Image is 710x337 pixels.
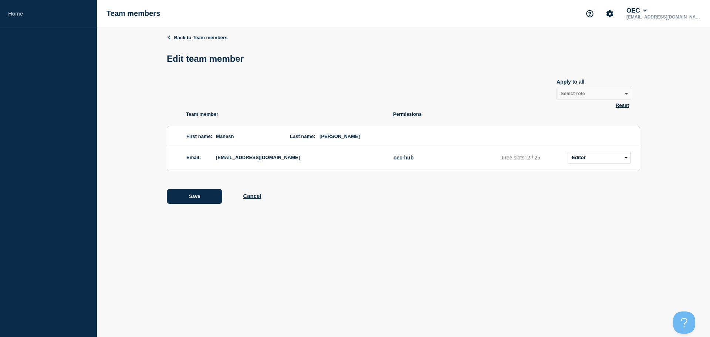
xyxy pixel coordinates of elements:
[167,54,248,64] h1: Edit team member
[290,134,315,139] label: Last name:
[319,131,379,142] span: [PERSON_NAME]
[106,9,160,18] h1: Team members
[167,189,222,204] button: Save
[186,134,212,139] label: First name:
[673,311,695,334] iframe: Help Scout Beacon - Open
[625,7,648,14] button: OEC
[167,35,227,40] a: Back to Team members
[613,102,631,108] button: Reset
[557,79,631,85] div: Apply to all
[393,155,499,161] p: oec-hub
[216,131,275,142] span: Mahesh
[393,111,640,117] p: Permissions
[582,6,598,21] button: Support
[216,152,379,164] span: [EMAIL_ADDRESS][DOMAIN_NAME]
[186,111,393,117] p: Team member
[568,152,631,164] select: role select for oec-hub
[243,193,261,199] button: Cancel
[502,155,565,161] p: Free slots: 2 / 25
[625,14,702,20] p: [EMAIL_ADDRESS][DOMAIN_NAME]
[602,6,618,21] button: Account settings
[186,155,201,160] label: Email:
[557,88,631,100] select: Apply to all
